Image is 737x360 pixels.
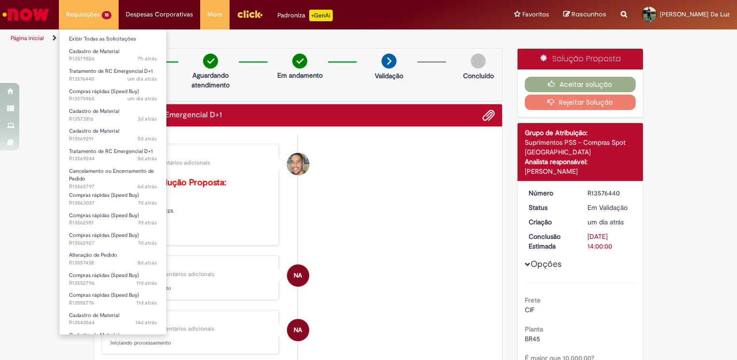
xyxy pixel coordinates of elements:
[69,183,157,191] span: R13565797
[69,199,157,207] span: R13563037
[207,10,222,19] span: More
[59,210,166,228] a: Aberto R13562951 : Compras rápidas (Speed Buy)
[137,259,157,266] span: 8d atrás
[69,319,157,327] span: R13543564
[69,148,153,155] span: Tratamento de RC Emergencial D+1
[137,259,157,266] time: 23/09/2025 08:40:42
[126,10,193,19] span: Despesas Corporativas
[572,10,606,19] span: Rascunhos
[587,188,632,198] div: R13576440
[127,95,157,102] span: um dia atrás
[525,138,636,157] div: Suprimentos PSS - Compras Spot [GEOGRAPHIC_DATA]
[137,55,157,62] time: 30/09/2025 08:48:08
[587,218,624,226] span: um dia atrás
[187,70,234,90] p: Aguardando atendimento
[59,310,166,328] a: Aberto R13543564 : Cadastro de Material
[110,318,271,323] div: Now Automation
[59,190,166,208] a: Aberto R13563037 : Compras rápidas (Speed Buy)
[521,232,581,251] dt: Conclusão Estimada
[137,135,157,142] time: 26/09/2025 09:13:33
[110,263,271,269] div: Now Automation
[203,54,218,69] img: check-circle-green.png
[521,188,581,198] dt: Número
[69,108,119,115] span: Cadastro de Material
[110,339,271,347] p: Iniciando processamento
[69,299,157,307] span: R13552776
[237,7,263,21] img: click_logo_yellow_360x200.png
[277,70,323,80] p: Em andamento
[137,183,157,190] time: 25/09/2025 10:38:16
[137,155,157,162] span: 5d atrás
[153,325,215,333] small: Comentários adicionais
[69,291,139,299] span: Compras rápidas (Speed Buy)
[127,95,157,102] time: 29/09/2025 11:03:43
[59,106,166,124] a: Aberto R13573816 : Cadastro de Material
[482,109,495,122] button: Adicionar anexos
[59,250,166,268] a: Aberto R13557438 : Alteração de Pedido
[149,159,210,167] small: Comentários adicionais
[277,10,333,21] div: Padroniza
[522,10,549,19] span: Favoritos
[136,279,157,287] time: 20/09/2025 14:07:38
[292,54,307,69] img: check-circle-green.png
[7,29,484,47] ul: Trilhas de página
[69,167,154,182] span: Cancelamento ou Encerramento de Pedido
[137,115,157,123] span: 3d atrás
[11,34,44,42] a: Página inicial
[69,232,139,239] span: Compras rápidas (Speed Buy)
[69,88,139,95] span: Compras rápidas (Speed Buy)
[127,75,157,83] span: um dia atrás
[525,95,636,110] button: Rejeitar Solução
[525,128,636,138] div: Grupo de Atribuição:
[59,270,166,288] a: Aberto R13552796 : Compras rápidas (Speed Buy)
[137,155,157,162] time: 26/09/2025 09:03:32
[525,77,636,92] button: Aceitar solução
[69,135,157,143] span: R13569291
[471,54,486,69] img: img-circle-grey.png
[69,55,157,63] span: R13579826
[463,71,494,81] p: Concluído
[59,166,166,187] a: Aberto R13565797 : Cancelamento ou Encerramento de Pedido
[59,66,166,84] a: Aberto R13576440 : Tratamento de RC Emergencial D+1
[69,115,157,123] span: R13573816
[69,279,157,287] span: R13552796
[59,290,166,308] a: Aberto R13552776 : Compras rápidas (Speed Buy)
[59,330,166,348] a: Aberto R13543547 : Cadastro de Material
[587,218,624,226] time: 29/09/2025 12:05:01
[110,178,271,238] p: Boa tarde. Pedido criado 4501483228. [PERSON_NAME], [PERSON_NAME]
[287,153,309,175] div: William Souza Da Silva
[69,272,139,279] span: Compras rápidas (Speed Buy)
[587,203,632,212] div: Em Validação
[136,319,157,326] time: 17/09/2025 13:08:29
[138,199,157,207] time: 24/09/2025 13:41:41
[294,264,302,287] span: NA
[525,166,636,176] div: [PERSON_NAME]
[69,239,157,247] span: R13562927
[521,217,581,227] dt: Criação
[59,230,166,248] a: Aberto R13562927 : Compras rápidas (Speed Buy)
[69,259,157,267] span: R13557438
[137,55,157,62] span: 7h atrás
[518,49,643,69] div: Solução Proposta
[155,177,226,188] b: Solução Proposta:
[138,219,157,226] span: 7d atrás
[587,232,632,251] div: [DATE] 14:00:00
[59,29,167,335] ul: Requisições
[127,75,157,83] time: 29/09/2025 12:05:02
[525,157,636,166] div: Analista responsável:
[69,127,119,135] span: Cadastro de Material
[69,212,139,219] span: Compras rápidas (Speed Buy)
[59,126,166,144] a: Aberto R13569291 : Cadastro de Material
[375,71,403,81] p: Validação
[69,312,119,319] span: Cadastro de Material
[137,115,157,123] time: 28/09/2025 10:51:09
[136,279,157,287] span: 11d atrás
[138,239,157,247] span: 7d atrás
[382,54,396,69] img: arrow-next.png
[69,155,157,163] span: R13569244
[138,219,157,226] time: 24/09/2025 13:10:15
[136,299,157,306] span: 11d atrás
[525,296,541,305] b: Frete
[138,239,157,247] time: 24/09/2025 13:00:11
[525,334,540,343] span: BR45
